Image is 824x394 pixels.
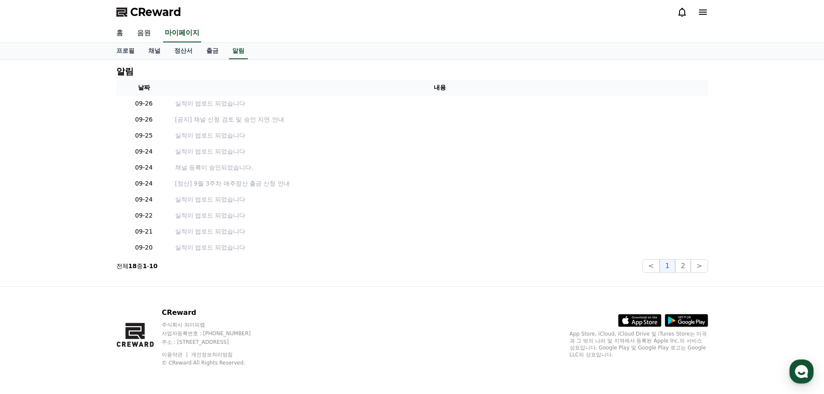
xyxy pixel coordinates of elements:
[120,227,168,236] p: 09-21
[109,43,141,59] a: 프로필
[199,43,225,59] a: 출금
[116,5,181,19] a: CReward
[675,259,691,273] button: 2
[120,195,168,204] p: 09-24
[175,243,705,252] a: 실적이 업로드 되었습니다
[120,147,168,156] p: 09-24
[191,352,233,358] a: 개인정보처리방침
[162,308,267,318] p: CReward
[116,262,158,270] p: 전체 중 -
[691,259,708,273] button: >
[175,227,705,236] a: 실적이 업로드 되었습니다
[172,80,708,96] th: 내용
[116,80,172,96] th: 날짜
[120,211,168,220] p: 09-22
[175,195,705,204] a: 실적이 업로드 되었습니다
[162,330,267,337] p: 사업자등록번호 : [PHONE_NUMBER]
[162,321,267,328] p: 주식회사 와이피랩
[570,330,708,358] p: App Store, iCloud, iCloud Drive 및 iTunes Store는 미국과 그 밖의 나라 및 지역에서 등록된 Apple Inc.의 서비스 상표입니다. Goo...
[175,147,705,156] a: 실적이 업로드 되었습니다
[120,115,168,124] p: 09-26
[143,263,147,269] strong: 1
[175,211,705,220] a: 실적이 업로드 되었습니다
[109,24,130,42] a: 홈
[128,263,137,269] strong: 18
[642,259,659,273] button: <
[120,243,168,252] p: 09-20
[660,259,675,273] button: 1
[167,43,199,59] a: 정산서
[120,99,168,108] p: 09-26
[229,43,248,59] a: 알림
[141,43,167,59] a: 채널
[163,24,201,42] a: 마이페이지
[175,163,705,172] p: 채널 등록이 승인되었습니다.
[130,5,181,19] span: CReward
[175,131,705,140] a: 실적이 업로드 되었습니다
[175,99,705,108] a: 실적이 업로드 되었습니다
[120,163,168,172] p: 09-24
[149,263,157,269] strong: 10
[162,339,267,346] p: 주소 : [STREET_ADDRESS]
[120,179,168,188] p: 09-24
[120,131,168,140] p: 09-25
[162,359,267,366] p: © CReward All Rights Reserved.
[175,115,705,124] a: [공지] 채널 신청 검토 및 승인 지연 안내
[162,352,189,358] a: 이용약관
[130,24,158,42] a: 음원
[175,179,705,188] a: [정산] 9월 3주차 매주정산 출금 신청 안내
[116,67,134,76] h4: 알림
